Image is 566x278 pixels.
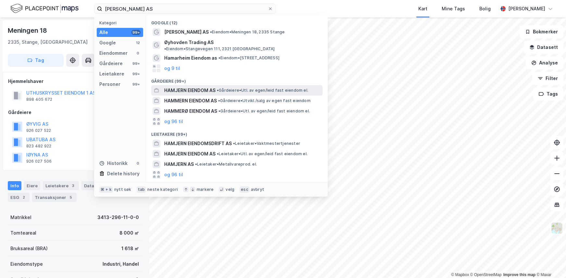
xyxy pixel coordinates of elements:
[146,74,328,85] div: Gårdeiere (99+)
[532,72,563,85] button: Filter
[99,60,123,67] div: Gårdeiere
[534,247,566,278] div: Kontrollprogram for chat
[99,80,120,88] div: Personer
[217,88,308,93] span: Gårdeiere • Utl. av egen/leid fast eiendom el.
[218,98,311,103] span: Gårdeiere • Utvikl./salg av egen fast eiendom
[240,186,250,193] div: esc
[164,87,215,94] span: HAMJERN EIENDOM AS
[131,71,141,76] div: 99+
[68,194,74,201] div: 5
[10,245,48,252] div: Bruksareal (BRA)
[8,181,21,190] div: Info
[164,118,183,125] button: og 96 til
[137,186,146,193] div: tab
[43,181,79,190] div: Leietakere
[233,141,300,146] span: Leietaker • Vaktmestertjenester
[218,109,310,114] span: Gårdeiere • Utl. av egen/leid fast eiendom el.
[99,39,116,47] div: Google
[20,194,27,201] div: 2
[217,151,308,156] span: Leietaker • Utl. av egen/leid fast eiendom el.
[226,187,234,192] div: velg
[26,144,51,149] div: 823 482 922
[470,272,502,277] a: OpenStreetMap
[524,41,563,54] button: Datasett
[451,272,469,277] a: Mapbox
[99,70,124,78] div: Leietakere
[210,29,212,34] span: •
[10,214,31,221] div: Matrikkel
[479,5,491,13] div: Bolig
[218,55,279,61] span: Eiendom • [STREET_ADDRESS]
[99,159,128,167] div: Historikk
[135,40,141,45] div: 12
[551,222,563,234] img: Z
[8,77,141,85] div: Hjemmelshaver
[26,128,51,133] div: 926 027 522
[520,25,563,38] button: Bokmerker
[442,5,465,13] div: Mine Tags
[233,141,235,146] span: •
[99,29,108,36] div: Alle
[102,4,268,14] input: Søk på adresse, matrikkel, gårdeiere, leietakere eller personer
[8,25,48,36] div: Meningen 18
[418,5,427,13] div: Kart
[8,193,30,202] div: ESG
[218,109,220,113] span: •
[26,97,52,102] div: 898 405 672
[218,98,220,103] span: •
[26,159,52,164] div: 926 027 506
[8,38,88,46] div: 2335, Stange, [GEOGRAPHIC_DATA]
[135,51,141,56] div: 0
[164,39,214,46] span: Øyhovden Trading AS
[164,54,217,62] span: Hamarheim Eiendom as
[24,181,40,190] div: Eiere
[164,107,217,115] span: HAMMERØ EIENDOM AS
[164,28,209,36] span: [PERSON_NAME] AS
[32,193,77,202] div: Transaksjoner
[164,140,232,147] span: HAMJERN EIENDOMSDRIFT AS
[135,161,141,166] div: 0
[508,5,545,13] div: [PERSON_NAME]
[131,30,141,35] div: 99+
[164,64,180,72] button: og 9 til
[164,171,183,179] button: og 96 til
[121,245,139,252] div: 1 618 ㎡
[147,187,178,192] div: neste kategori
[503,272,535,277] a: Improve this map
[218,55,220,60] span: •
[526,56,563,69] button: Analyse
[70,182,76,189] div: 3
[8,54,64,67] button: Tag
[99,186,113,193] div: ⌘ + k
[533,87,563,100] button: Tags
[146,180,328,191] div: Personer (99+)
[99,20,143,25] div: Kategori
[197,187,214,192] div: markere
[195,162,197,167] span: •
[8,109,141,116] div: Gårdeiere
[10,260,43,268] div: Eiendomstype
[10,229,36,237] div: Tomteareal
[131,61,141,66] div: 99+
[131,82,141,87] div: 99+
[534,247,566,278] iframe: Chat Widget
[251,187,264,192] div: avbryt
[164,150,215,158] span: HAMJERN EIENDOM AS
[119,229,139,237] div: 8 000 ㎡
[217,88,219,93] span: •
[210,29,285,35] span: Eiendom • Meningen 18, 2335 Stange
[164,97,217,105] span: HAMMERN EIENDOM AS
[146,127,328,138] div: Leietakere (99+)
[146,15,328,27] div: Google (12)
[103,260,139,268] div: Industri, Handel
[114,187,131,192] div: nytt søk
[10,3,79,14] img: logo.f888ab2527a4732fd821a326f86c7f29.svg
[164,46,275,52] span: Eiendom • Stangevegen 111, 2321 [GEOGRAPHIC_DATA]
[97,214,139,221] div: 3413-296-11-0-0
[217,151,219,156] span: •
[107,170,140,178] div: Delete history
[164,46,166,51] span: •
[195,162,257,167] span: Leietaker • Metallvareprod. el.
[164,160,194,168] span: HAMJERN AS
[81,181,106,190] div: Datasett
